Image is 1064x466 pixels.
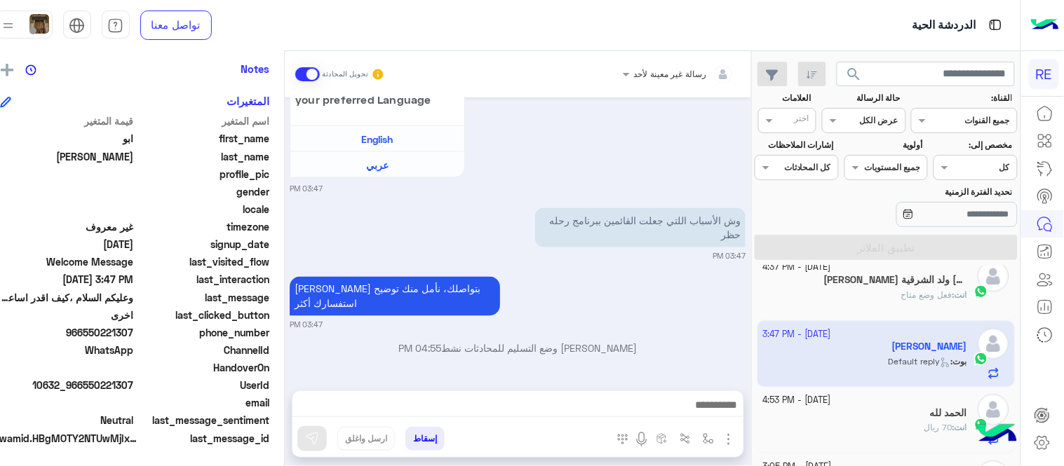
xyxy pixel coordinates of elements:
img: add [1,64,13,76]
img: WhatsApp [974,285,988,299]
button: ارسل واغلق [337,427,395,451]
img: send attachment [720,431,737,448]
span: locale [136,202,270,217]
span: 04:55 PM [398,343,441,355]
img: hulul-logo.png [973,410,1022,459]
span: last_visited_flow [136,254,270,269]
small: 03:47 PM [290,183,323,194]
label: أولوية [846,139,923,151]
span: last_name [136,149,270,164]
span: last_message_sentiment [136,413,270,427]
img: userImage [29,14,49,34]
span: signup_date [136,237,270,252]
img: send message [305,432,319,446]
label: القناة: [913,92,1013,104]
span: English [362,133,393,145]
button: select flow [696,427,720,450]
label: مخصص إلى: [935,139,1012,151]
span: phone_number [136,325,270,340]
span: last_message_id [143,431,270,446]
h5: سناب ولد الشرقية صلاح [824,274,967,286]
img: defaultAdmin.png [978,261,1009,292]
span: فعل وضع متاح [901,289,952,300]
b: : [952,422,967,432]
img: notes [25,64,36,76]
a: تواصل معنا [140,11,212,40]
span: profile_pic [136,167,270,181]
img: make a call [617,434,628,445]
span: search [845,66,862,83]
label: إشارات الملاحظات [757,139,834,151]
img: Logo [1031,11,1059,40]
small: [DATE] - 4:53 PM [763,394,831,407]
h6: المتغيرات [227,95,270,107]
p: 25/9/2025, 3:47 PM [290,277,500,316]
div: اختر [794,112,811,128]
img: send voice note [633,431,650,448]
label: حالة الرسالة [823,92,901,104]
span: 70 ريال [924,422,952,432]
small: 03:47 PM [713,251,746,262]
span: timezone [136,219,270,234]
img: tab [107,18,123,34]
span: ChannelId [136,343,270,357]
h6: Notes [241,62,270,75]
img: select flow [703,433,714,444]
span: last_message [136,290,270,305]
span: gender [136,184,270,199]
span: عربي [366,159,389,171]
button: Trigger scenario [673,427,696,450]
button: تطبيق الفلاتر [755,235,1018,260]
span: رسالة غير معينة لأحد [633,69,707,79]
label: العلامات [757,92,812,104]
img: tab [69,18,85,34]
button: إسقاط [405,427,445,451]
img: tab [987,16,1004,34]
span: اسم المتغير [136,114,270,128]
button: search [837,62,871,92]
p: 25/9/2025, 3:47 PM [535,208,746,247]
small: [DATE] - 4:37 PM [763,261,831,274]
img: defaultAdmin.png [978,394,1009,425]
span: first_name [136,131,270,146]
span: HandoverOn [136,360,270,375]
img: create order [656,433,668,444]
img: WhatsApp [974,418,988,432]
span: انت [955,422,967,432]
span: last_clicked_button [136,308,270,322]
h5: الحمد لله [930,407,967,419]
span: انت [955,289,967,300]
small: تحويل المحادثة [322,69,368,80]
div: RE [1029,59,1059,89]
p: [PERSON_NAME] وضع التسليم للمحادثات نشط [290,341,746,356]
b: : [952,289,967,300]
label: تحديد الفترة الزمنية [846,186,1012,198]
button: create order [650,427,673,450]
img: Trigger scenario [680,433,691,444]
small: 03:47 PM [290,320,323,331]
a: tab [102,11,130,40]
span: last_interaction [136,272,270,287]
span: email [136,395,270,410]
p: الدردشة الحية [913,16,976,35]
span: UserId [136,378,270,392]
